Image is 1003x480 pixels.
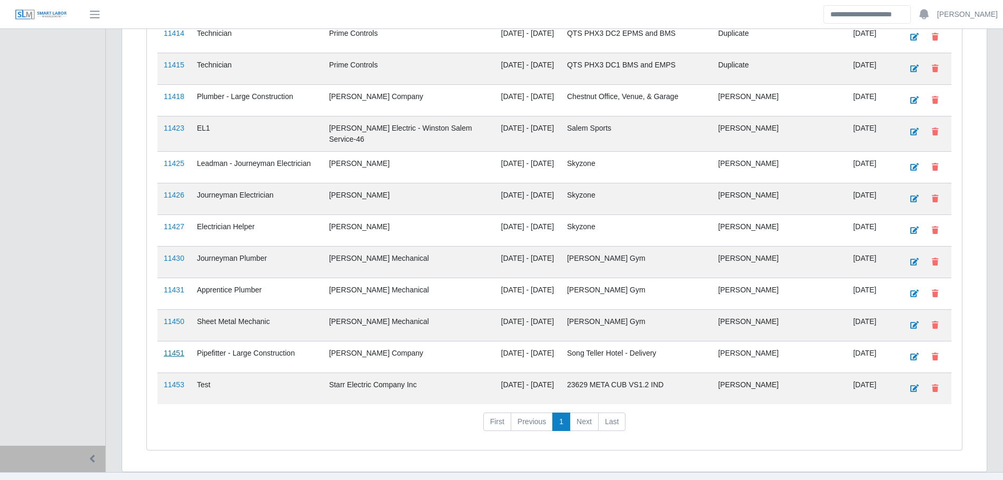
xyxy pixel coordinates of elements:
td: [DATE] - [DATE] [495,21,561,53]
td: Journeyman Plumber [191,246,323,278]
td: Plumber - Large Construction [191,84,323,116]
a: 11425 [164,159,184,168]
td: [DATE] [847,373,897,404]
td: 23629 META CUB VS1.2 IND [561,373,712,404]
td: Skyzone [561,183,712,214]
td: [PERSON_NAME] [712,151,847,183]
a: 11427 [164,222,184,231]
td: [PERSON_NAME] [712,84,847,116]
td: [DATE] [847,53,897,84]
a: 11415 [164,61,184,69]
td: [DATE] - [DATE] [495,84,561,116]
img: SLM Logo [15,9,67,21]
td: [PERSON_NAME] Mechanical [323,246,495,278]
td: [PERSON_NAME] [323,151,495,183]
td: Duplicate [712,21,847,53]
td: Chestnut Office, Venue, & Garage [561,84,712,116]
td: [PERSON_NAME] [712,246,847,278]
td: [PERSON_NAME] Company [323,341,495,373]
td: [PERSON_NAME] [712,309,847,341]
td: Apprentice Plumber [191,278,323,309]
td: [PERSON_NAME] Company [323,84,495,116]
td: Technician [191,53,323,84]
a: 1 [552,413,570,432]
a: 11418 [164,92,184,101]
td: QTS PHX3 DC2 EPMS and BMS [561,21,712,53]
td: [DATE] - [DATE] [495,116,561,151]
td: [DATE] [847,84,897,116]
td: EL1 [191,116,323,151]
td: [PERSON_NAME] [323,214,495,246]
td: Starr Electric Company Inc [323,373,495,404]
td: [PERSON_NAME] Gym [561,278,712,309]
td: [DATE] [847,246,897,278]
td: [PERSON_NAME] [712,278,847,309]
td: QTS PHX3 DC1 BMS and EMPS [561,53,712,84]
td: Skyzone [561,214,712,246]
a: 11426 [164,191,184,199]
td: Leadman - Journeyman Electrician [191,151,323,183]
td: [PERSON_NAME] [712,183,847,214]
td: [DATE] - [DATE] [495,214,561,246]
td: Salem Sports [561,116,712,151]
td: [PERSON_NAME] Gym [561,246,712,278]
td: [DATE] [847,278,897,309]
td: Sheet Metal Mechanic [191,309,323,341]
a: 11450 [164,317,184,326]
td: [DATE] - [DATE] [495,309,561,341]
td: [PERSON_NAME] [323,183,495,214]
td: Song Teller Hotel - Delivery [561,341,712,373]
td: Technician [191,21,323,53]
td: Pipefitter - Large Construction [191,341,323,373]
td: Prime Controls [323,21,495,53]
td: [DATE] [847,21,897,53]
td: [PERSON_NAME] Gym [561,309,712,341]
td: [PERSON_NAME] Mechanical [323,309,495,341]
td: [PERSON_NAME] [712,341,847,373]
td: [DATE] [847,309,897,341]
nav: pagination [157,413,951,440]
td: [DATE] [847,214,897,246]
td: Journeyman Electrician [191,183,323,214]
td: [DATE] [847,116,897,151]
a: 11423 [164,124,184,132]
a: [PERSON_NAME] [937,9,998,20]
td: Duplicate [712,53,847,84]
td: [DATE] - [DATE] [495,341,561,373]
input: Search [823,5,911,24]
td: [PERSON_NAME] [712,214,847,246]
td: Electrician Helper [191,214,323,246]
td: Prime Controls [323,53,495,84]
a: 11414 [164,29,184,37]
td: [DATE] - [DATE] [495,183,561,214]
td: [DATE] - [DATE] [495,151,561,183]
a: 11451 [164,349,184,357]
td: [PERSON_NAME] [712,373,847,404]
a: 11431 [164,286,184,294]
td: [DATE] [847,151,897,183]
td: Skyzone [561,151,712,183]
td: [DATE] - [DATE] [495,373,561,404]
td: [DATE] - [DATE] [495,278,561,309]
td: [DATE] [847,341,897,373]
td: [PERSON_NAME] Electric - Winston Salem Service-46 [323,116,495,151]
a: 11453 [164,380,184,389]
td: [PERSON_NAME] [712,116,847,151]
td: [DATE] - [DATE] [495,246,561,278]
td: Test [191,373,323,404]
td: [PERSON_NAME] Mechanical [323,278,495,309]
td: [DATE] [847,183,897,214]
a: 11430 [164,254,184,262]
td: [DATE] - [DATE] [495,53,561,84]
